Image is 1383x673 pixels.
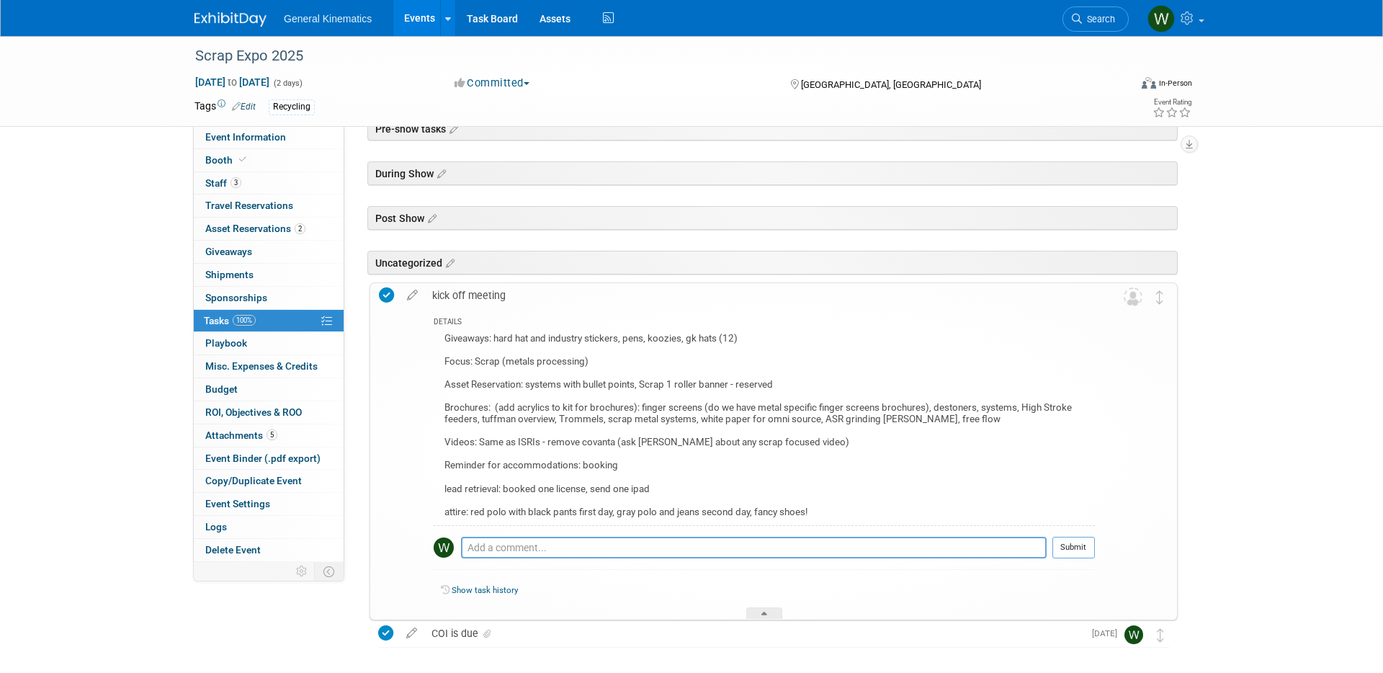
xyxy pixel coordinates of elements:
a: Playbook [194,332,344,355]
a: Show task history [452,585,518,595]
span: Copy/Duplicate Event [205,475,302,486]
img: Whitney Swanson [434,538,454,558]
span: Logs [205,521,227,532]
img: Whitney Swanson [1124,625,1143,644]
i: Move task [1157,628,1164,642]
span: Sponsorships [205,292,267,303]
span: Event Binder (.pdf export) [205,453,321,464]
span: Tasks [204,315,256,326]
td: Personalize Event Tab Strip [290,562,315,581]
span: to [225,76,239,88]
span: 3 [230,177,241,188]
div: Recycling [269,99,315,115]
span: Search [1082,14,1115,24]
a: Booth [194,149,344,171]
span: Misc. Expenses & Credits [205,360,318,372]
div: Post Show [367,206,1178,230]
a: edit [399,627,424,640]
span: Shipments [205,269,254,280]
span: Giveaways [205,246,252,257]
div: Pre-show tasks [367,117,1178,141]
a: Delete Event [194,539,344,561]
a: Giveaways [194,241,344,263]
a: Copy/Duplicate Event [194,470,344,492]
div: COI is due [424,621,1083,646]
div: Scrap Expo 2025 [190,43,1107,69]
a: Sponsorships [194,287,344,309]
div: Event Rating [1152,99,1191,106]
span: General Kinematics [284,13,372,24]
span: Travel Reservations [205,200,293,211]
span: Budget [205,383,238,395]
span: Staff [205,177,241,189]
div: In-Person [1158,78,1192,89]
span: ROI, Objectives & ROO [205,406,302,418]
span: [DATE] [1092,628,1124,638]
span: 5 [267,429,277,440]
a: Edit sections [434,166,446,180]
a: edit [400,289,425,302]
img: Format-Inperson.png [1142,77,1156,89]
span: Event Information [205,131,286,143]
a: Misc. Expenses & Credits [194,355,344,378]
span: Delete Event [205,544,261,556]
a: Attachments5 [194,424,344,447]
div: kick off meeting [425,283,1095,308]
span: Booth [205,154,249,166]
button: Committed [449,76,535,91]
img: Whitney Swanson [1147,5,1175,32]
i: Booth reservation complete [239,156,246,164]
span: [GEOGRAPHIC_DATA], [GEOGRAPHIC_DATA] [801,79,981,90]
span: Event Settings [205,498,270,509]
a: Travel Reservations [194,195,344,217]
div: Giveaways: hard hat and industry stickers, pens, koozies, gk hats (12) Focus: Scrap (metals proce... [434,329,1095,525]
span: (2 days) [272,79,303,88]
td: Tags [194,99,256,115]
a: Shipments [194,264,344,286]
a: Edit sections [442,255,455,269]
a: ROI, Objectives & ROO [194,401,344,424]
a: Edit [232,102,256,112]
a: Event Settings [194,493,344,515]
a: Logs [194,516,344,538]
a: Event Information [194,126,344,148]
a: Asset Reservations2 [194,218,344,240]
span: 100% [233,315,256,326]
a: Staff3 [194,172,344,195]
img: ExhibitDay [194,12,267,27]
span: Asset Reservations [205,223,305,234]
div: During Show [367,161,1178,185]
a: Edit sections [446,121,458,135]
span: [DATE] [DATE] [194,76,270,89]
div: Event Format [1044,75,1192,97]
div: DETAILS [434,317,1095,329]
i: Move task [1156,290,1163,304]
a: Edit sections [424,210,437,225]
td: Toggle Event Tabs [315,562,344,581]
a: Tasks100% [194,310,344,332]
a: Search [1062,6,1129,32]
div: Uncategorized [367,251,1178,275]
span: 2 [295,223,305,234]
span: Playbook [205,337,247,349]
span: Attachments [205,429,277,441]
button: Submit [1052,537,1095,558]
a: Budget [194,378,344,401]
a: Event Binder (.pdf export) [194,447,344,470]
img: Unassigned [1124,288,1142,306]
